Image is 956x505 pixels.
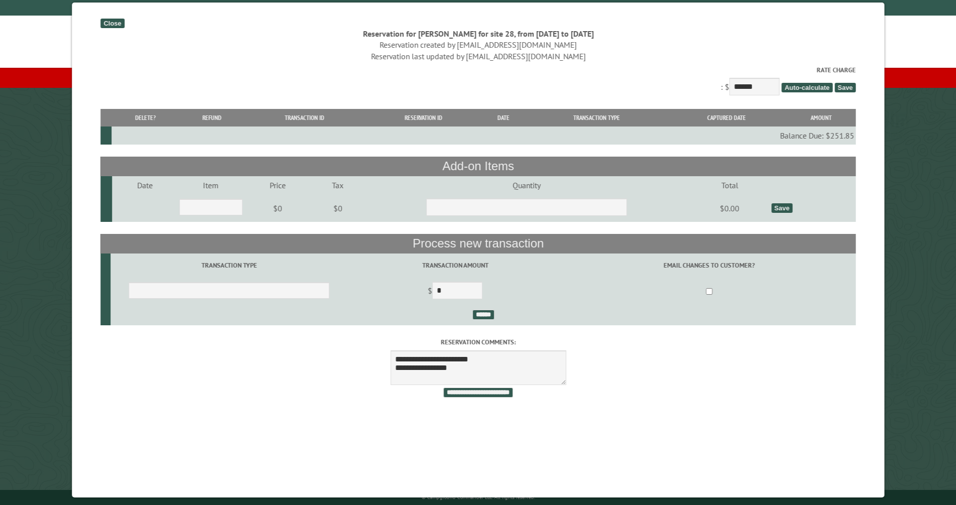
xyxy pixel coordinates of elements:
[100,65,856,75] label: Rate Charge
[667,109,786,127] th: Captured Date
[100,51,856,62] div: Reservation last updated by [EMAIL_ADDRESS][DOMAIN_NAME]
[111,109,179,127] th: Delete?
[178,176,244,194] td: Item
[243,109,365,127] th: Transaction ID
[481,109,526,127] th: Date
[244,176,312,194] td: Price
[244,194,312,222] td: $0
[835,83,856,92] span: Save
[347,278,563,306] td: $
[363,176,689,194] td: Quantity
[365,109,481,127] th: Reservation ID
[100,19,124,28] div: Close
[100,39,856,50] div: Reservation created by [EMAIL_ADDRESS][DOMAIN_NAME]
[422,494,535,500] small: © Campground Commander LLC. All rights reserved.
[100,337,856,347] label: Reservation comments:
[771,203,792,213] div: Save
[112,261,346,270] label: Transaction Type
[349,261,561,270] label: Transaction Amount
[312,176,363,194] td: Tax
[100,234,856,253] th: Process new transaction
[689,176,769,194] td: Total
[111,127,856,145] td: Balance Due: $251.85
[100,157,856,176] th: Add-on Items
[100,65,856,98] div: : $
[781,83,833,92] span: Auto-calculate
[564,261,854,270] label: Email changes to customer?
[526,109,667,127] th: Transaction Type
[111,176,178,194] td: Date
[180,109,244,127] th: Refund
[100,28,856,39] div: Reservation for [PERSON_NAME] for site 28, from [DATE] to [DATE]
[689,194,769,222] td: $0.00
[312,194,363,222] td: $0
[786,109,856,127] th: Amount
